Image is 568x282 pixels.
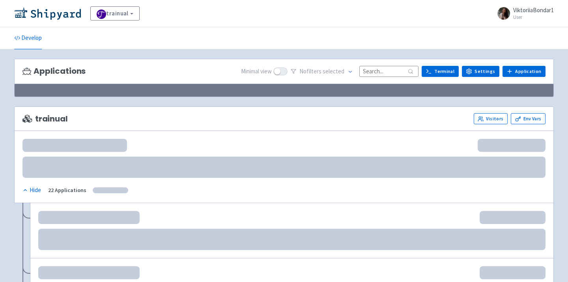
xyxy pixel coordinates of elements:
div: Hide [22,186,41,195]
span: trainual [22,114,68,123]
span: Minimal view [241,67,272,76]
a: Terminal [422,66,459,77]
div: 22 Applications [48,186,86,195]
a: Develop [14,27,42,49]
a: Visitors [474,113,508,124]
input: Search... [359,66,419,77]
button: Hide [22,186,42,195]
a: ViktoriiaBondar1 User [493,7,554,20]
span: No filter s [299,67,344,76]
a: trainual [90,6,140,21]
img: Shipyard logo [14,7,81,20]
h3: Applications [22,67,86,76]
span: selected [323,67,344,75]
a: Application [503,66,546,77]
span: ViktoriiaBondar1 [513,6,554,14]
a: Env Vars [511,113,546,124]
a: Settings [462,66,499,77]
small: User [513,15,554,20]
